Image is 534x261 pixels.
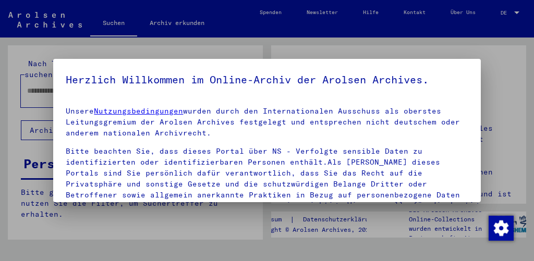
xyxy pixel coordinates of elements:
[488,215,513,240] div: Zustimmung ändern
[66,106,468,139] p: Unsere wurden durch den Internationalen Ausschuss als oberstes Leitungsgremium der Arolsen Archiv...
[66,71,468,88] h5: Herzlich Willkommen im Online-Archiv der Arolsen Archives.
[94,106,183,116] a: Nutzungsbedingungen
[489,216,514,241] img: Zustimmung ändern
[66,146,468,222] p: Bitte beachten Sie, dass dieses Portal über NS - Verfolgte sensible Daten zu identifizierten oder...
